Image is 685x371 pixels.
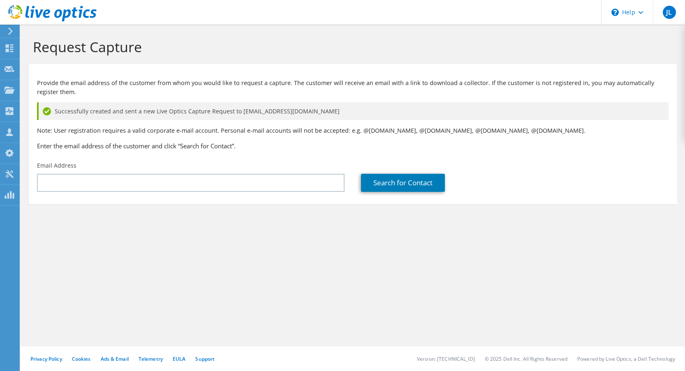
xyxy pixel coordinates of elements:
label: Email Address [37,161,76,170]
li: Powered by Live Optics, a Dell Technology [577,355,675,362]
h1: Request Capture [33,38,669,55]
p: Note: User registration requires a valid corporate e-mail account. Personal e-mail accounts will ... [37,126,669,135]
a: Support [195,355,215,362]
a: Privacy Policy [30,355,62,362]
svg: \n [611,9,619,16]
li: © 2025 Dell Inc. All Rights Reserved [485,355,567,362]
a: Cookies [72,355,91,362]
h3: Enter the email address of the customer and click “Search for Contact”. [37,141,669,150]
a: EULA [173,355,185,362]
p: Provide the email address of the customer from whom you would like to request a capture. The cust... [37,78,669,97]
a: Search for Contact [361,174,445,192]
span: Successfully created and sent a new Live Optics Capture Request to [EMAIL_ADDRESS][DOMAIN_NAME] [55,107,340,116]
li: Version: [TECHNICAL_ID] [417,355,475,362]
span: JL [663,6,676,19]
a: Telemetry [139,355,163,362]
a: Ads & Email [101,355,129,362]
